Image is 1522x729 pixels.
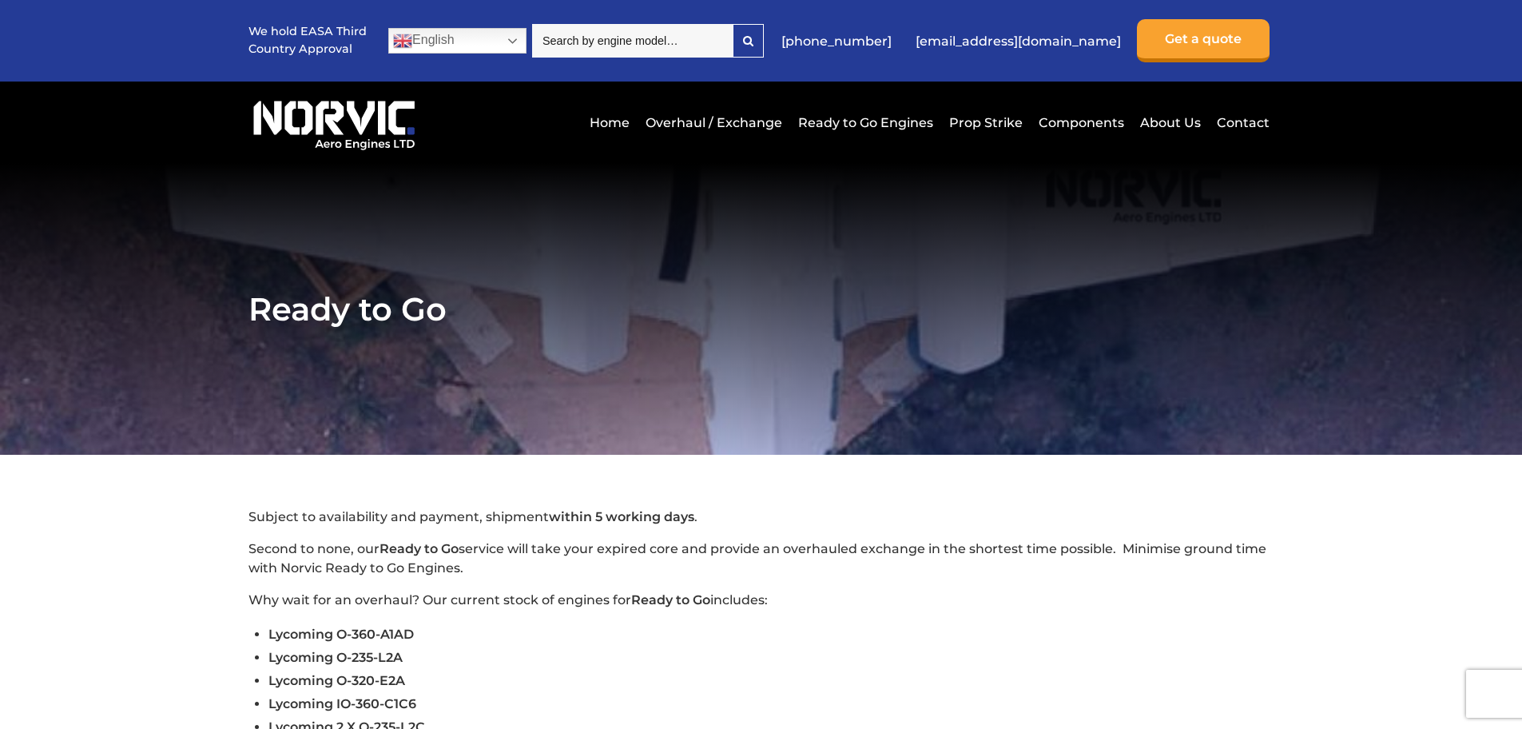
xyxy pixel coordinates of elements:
a: English [388,28,527,54]
input: Search by engine model… [532,24,733,58]
strong: Lycoming IO-360-C1C6 [268,696,416,711]
strong: Lycoming O-235-L2A [268,650,403,665]
a: Get a quote [1137,19,1270,62]
strong: Ready to Go [631,592,710,607]
p: Second to none, our service will take your expired core and provide an overhauled exchange in the... [248,540,1274,578]
a: Contact [1213,103,1270,142]
strong: Ready to Go [380,541,459,556]
a: Overhaul / Exchange [642,103,786,142]
strong: Lycoming O-360-A1AD [268,627,414,642]
img: en [393,31,412,50]
a: [PHONE_NUMBER] [773,22,900,61]
p: Why wait for an overhaul? Our current stock of engines for includes: [248,591,1274,610]
img: Norvic Aero Engines logo [248,94,419,151]
a: Components [1035,103,1128,142]
a: Home [586,103,634,142]
a: About Us [1136,103,1205,142]
strong: within 5 working days [549,509,694,524]
a: Ready to Go Engines [794,103,937,142]
h1: Ready to Go [248,289,1274,329]
p: We hold EASA Third Country Approval [248,23,368,58]
p: Subject to availability and payment, shipment . [248,508,1274,527]
a: Prop Strike [945,103,1027,142]
a: [EMAIL_ADDRESS][DOMAIN_NAME] [908,22,1129,61]
strong: Lycoming O-320-E2A [268,673,405,688]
